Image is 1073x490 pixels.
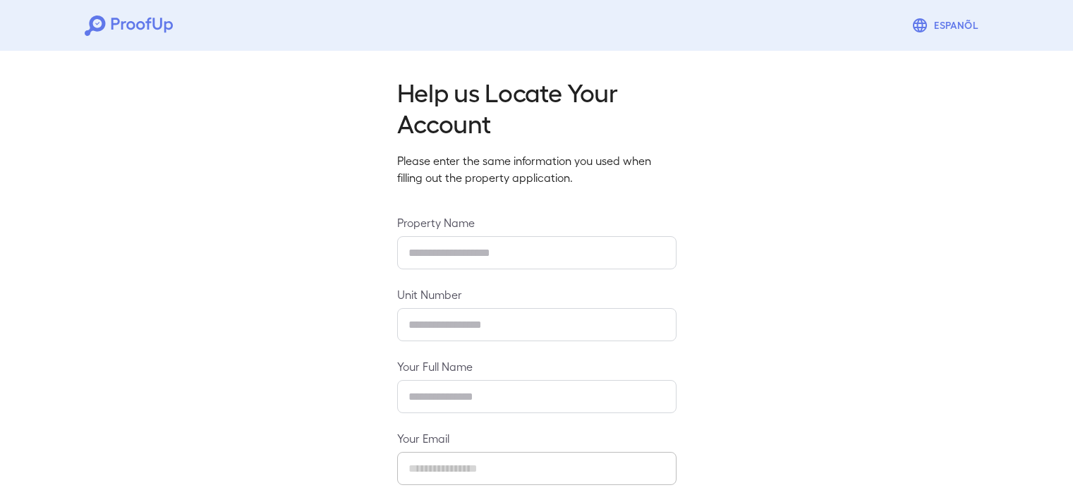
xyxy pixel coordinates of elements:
[397,286,677,302] label: Unit Number
[397,358,677,374] label: Your Full Name
[906,11,988,39] button: Espanõl
[397,214,677,231] label: Property Name
[397,152,677,186] p: Please enter the same information you used when filling out the property application.
[397,430,677,446] label: Your Email
[397,76,677,138] h2: Help us Locate Your Account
